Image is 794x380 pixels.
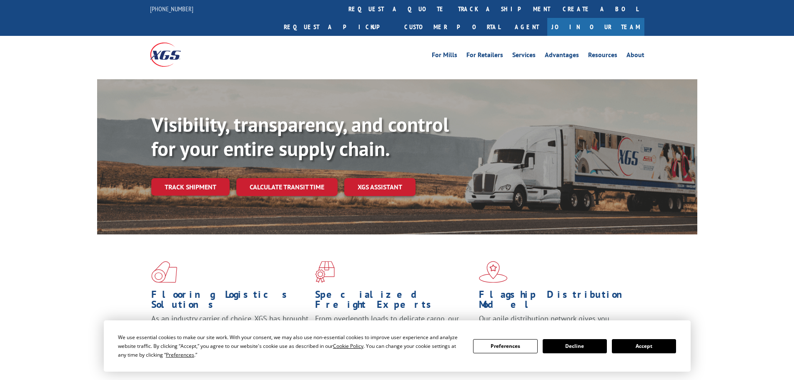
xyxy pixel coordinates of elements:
[151,289,309,314] h1: Flooring Logistics Solutions
[473,339,537,353] button: Preferences
[398,18,506,36] a: Customer Portal
[315,289,473,314] h1: Specialized Freight Experts
[118,333,463,359] div: We use essential cookies to make our site work. With your consent, we may also use non-essential ...
[479,314,632,333] span: Our agile distribution network gives you nationwide inventory management on demand.
[506,18,547,36] a: Agent
[151,314,308,343] span: As an industry carrier of choice, XGS has brought innovation and dedication to flooring logistics...
[545,52,579,61] a: Advantages
[479,289,636,314] h1: Flagship Distribution Model
[344,178,416,196] a: XGS ASSISTANT
[626,52,644,61] a: About
[512,52,536,61] a: Services
[315,314,473,351] p: From overlength loads to delicate cargo, our experienced staff knows the best way to move your fr...
[543,339,607,353] button: Decline
[151,178,230,196] a: Track shipment
[333,342,363,350] span: Cookie Policy
[236,178,338,196] a: Calculate transit time
[315,261,335,283] img: xgs-icon-focused-on-flooring-red
[612,339,676,353] button: Accept
[104,320,691,372] div: Cookie Consent Prompt
[588,52,617,61] a: Resources
[151,111,449,161] b: Visibility, transparency, and control for your entire supply chain.
[151,261,177,283] img: xgs-icon-total-supply-chain-intelligence-red
[278,18,398,36] a: Request a pickup
[432,52,457,61] a: For Mills
[479,261,508,283] img: xgs-icon-flagship-distribution-model-red
[547,18,644,36] a: Join Our Team
[150,5,193,13] a: [PHONE_NUMBER]
[466,52,503,61] a: For Retailers
[166,351,194,358] span: Preferences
